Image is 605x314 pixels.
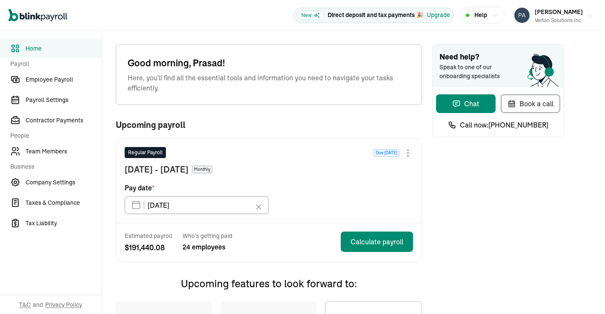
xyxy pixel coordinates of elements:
[125,242,172,253] span: $ 191,440.08
[181,277,357,290] span: Upcoming features to look forward to:
[128,73,410,93] span: Here, you'll find all the essential tools and information you need to navigate your tasks efficie...
[125,163,188,176] span: [DATE] - [DATE]
[128,56,410,70] span: Good morning, Prasad!
[26,147,102,156] span: Team Members
[26,178,102,187] span: Company Settings
[26,96,102,105] span: Payroll Settings
[10,162,97,171] span: Business
[26,75,102,84] span: Employee Payroll
[26,116,102,125] span: Contractor Payments
[10,59,97,68] span: Payroll
[374,149,400,157] span: Due [DATE]
[125,183,154,193] span: Pay date
[26,44,102,53] span: Home
[474,11,487,20] span: Help
[9,3,67,28] nav: Global
[535,17,583,24] div: Verton Solutions Inc
[328,11,423,20] p: Direct deposit and tax payments 🎉
[501,94,560,113] button: Book a call
[297,11,324,20] span: New
[26,219,102,228] span: Tax Liability
[10,131,97,140] span: People
[511,5,596,26] button: [PERSON_NAME]Verton Solutions Inc
[535,8,583,16] span: [PERSON_NAME]
[125,196,269,214] input: XX/XX/XX
[436,94,496,113] button: Chat
[192,166,212,173] span: Monthly
[128,149,163,156] span: Regular Payroll
[439,51,557,63] span: Need help?
[46,300,83,309] span: Privacy Policy
[183,242,232,252] span: 24 employees
[116,120,185,130] span: Upcoming payroll
[460,7,505,23] button: Help
[183,232,232,240] span: Who’s getting paid
[452,99,479,109] div: Chat
[439,63,512,81] span: Speak to one of our onboarding specialists
[427,11,450,20] button: Upgrade
[508,99,554,109] div: Book a call
[341,232,413,252] button: Calculate payroll
[125,232,172,240] span: Estimated payroll
[26,198,102,207] span: Taxes & Compliance
[460,120,548,130] span: Call now: [PHONE_NUMBER]
[20,300,31,309] span: T&C
[562,273,605,314] iframe: Chat Widget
